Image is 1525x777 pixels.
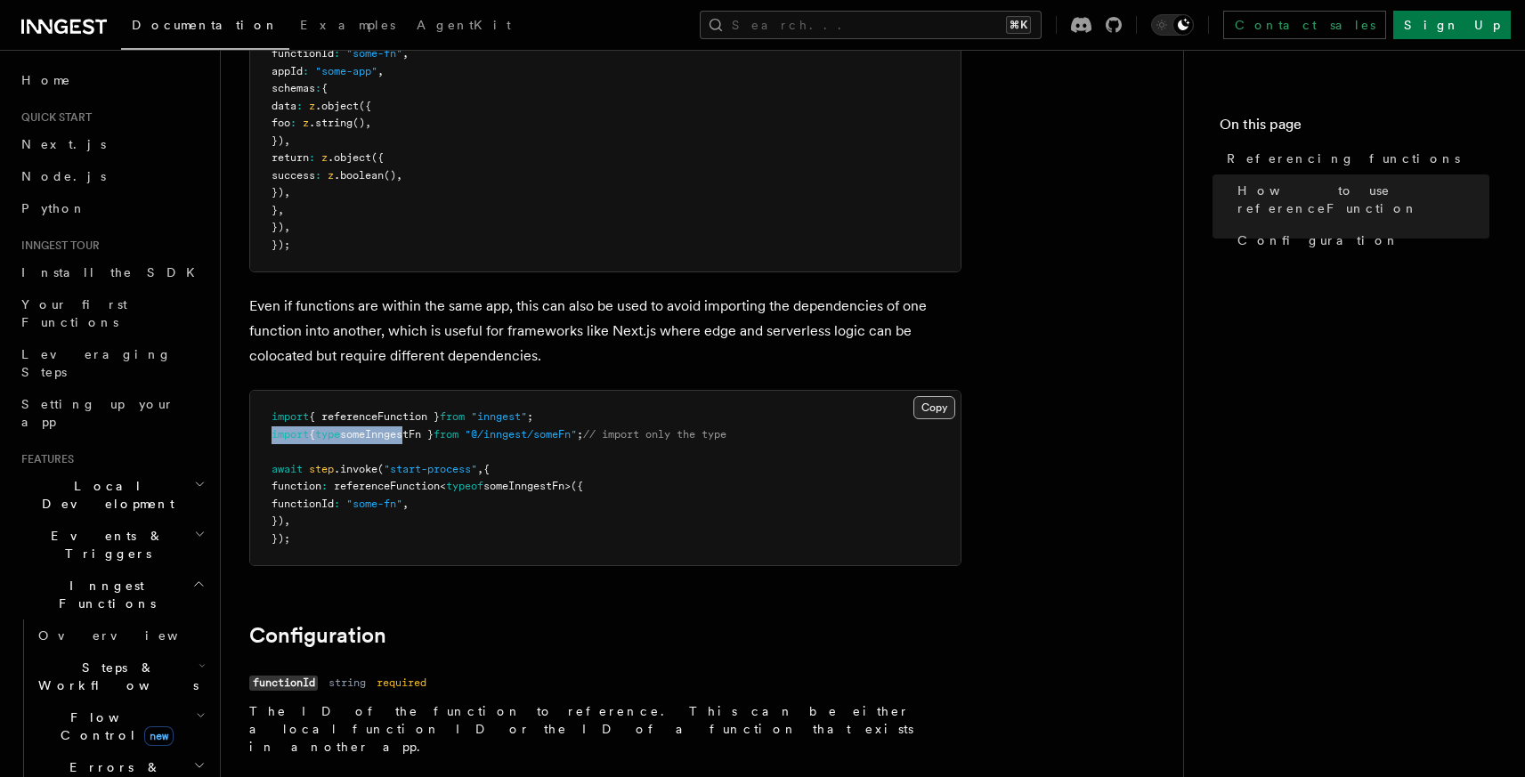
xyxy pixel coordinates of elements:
[14,388,209,438] a: Setting up your app
[406,5,522,48] a: AgentKit
[31,708,196,744] span: Flow Control
[21,169,106,183] span: Node.js
[328,151,371,164] span: .object
[315,82,321,94] span: :
[14,527,194,563] span: Events & Triggers
[272,514,284,527] span: })
[334,480,440,492] span: referenceFunction
[249,623,386,648] a: Configuration
[471,410,527,423] span: "inngest"
[315,100,359,112] span: .object
[483,463,490,475] span: {
[14,570,209,619] button: Inngest Functions
[272,410,309,423] span: import
[14,520,209,570] button: Events & Triggers
[290,117,296,129] span: :
[272,239,290,251] span: });
[284,514,290,527] span: ,
[14,160,209,192] a: Node.js
[315,65,377,77] span: "some-app"
[309,463,334,475] span: step
[21,71,71,89] span: Home
[14,239,100,253] span: Inngest tour
[14,577,192,612] span: Inngest Functions
[303,65,309,77] span: :
[465,428,577,441] span: "@/inngest/someFn"
[1393,11,1511,39] a: Sign Up
[1237,182,1489,217] span: How to use referenceFunction
[272,151,309,164] span: return
[14,192,209,224] a: Python
[309,100,315,112] span: z
[334,47,340,60] span: :
[300,18,395,32] span: Examples
[417,18,511,32] span: AgentKit
[14,470,209,520] button: Local Development
[309,410,440,423] span: { referenceFunction }
[1227,150,1460,167] span: Referencing functions
[14,64,209,96] a: Home
[1237,231,1399,249] span: Configuration
[440,410,465,423] span: from
[284,186,290,198] span: ,
[346,47,402,60] span: "some-fn"
[284,221,290,233] span: ,
[272,65,303,77] span: appId
[334,463,377,475] span: .invoke
[21,265,206,279] span: Install the SDK
[272,221,284,233] span: })
[272,204,278,216] span: }
[365,117,371,129] span: ,
[272,117,290,129] span: foo
[309,151,315,164] span: :
[272,463,303,475] span: await
[527,410,533,423] span: ;
[477,463,483,475] span: ,
[1220,142,1489,174] a: Referencing functions
[321,82,328,94] span: {
[272,100,296,112] span: data
[334,498,340,510] span: :
[371,151,384,164] span: ({
[121,5,289,50] a: Documentation
[377,463,384,475] span: (
[384,463,477,475] span: "start-process"
[272,186,284,198] span: })
[577,428,583,441] span: ;
[315,169,321,182] span: :
[21,137,106,151] span: Next.js
[38,628,222,643] span: Overview
[289,5,406,48] a: Examples
[249,294,961,368] p: Even if functions are within the same app, this can also be used to avoid importing the dependenc...
[132,18,279,32] span: Documentation
[1151,14,1194,36] button: Toggle dark mode
[402,498,409,510] span: ,
[1230,174,1489,224] a: How to use referenceFunction
[321,480,328,492] span: :
[284,134,290,147] span: ,
[21,397,174,429] span: Setting up your app
[396,169,402,182] span: ,
[272,428,309,441] span: import
[329,676,366,690] dd: string
[249,702,933,756] p: The ID of the function to reference. This can be either a local function ID or the ID of a functi...
[913,396,955,419] button: Copy
[700,11,1042,39] button: Search...⌘K
[1006,16,1031,34] kbd: ⌘K
[377,65,384,77] span: ,
[272,532,290,545] span: });
[278,204,284,216] span: ,
[296,100,303,112] span: :
[340,428,434,441] span: someInngestFn }
[434,428,458,441] span: from
[328,169,334,182] span: z
[346,498,402,510] span: "some-fn"
[14,110,92,125] span: Quick start
[14,128,209,160] a: Next.js
[353,117,365,129] span: ()
[334,169,384,182] span: .boolean
[21,201,86,215] span: Python
[272,47,334,60] span: functionId
[14,256,209,288] a: Install the SDK
[377,676,426,690] dd: required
